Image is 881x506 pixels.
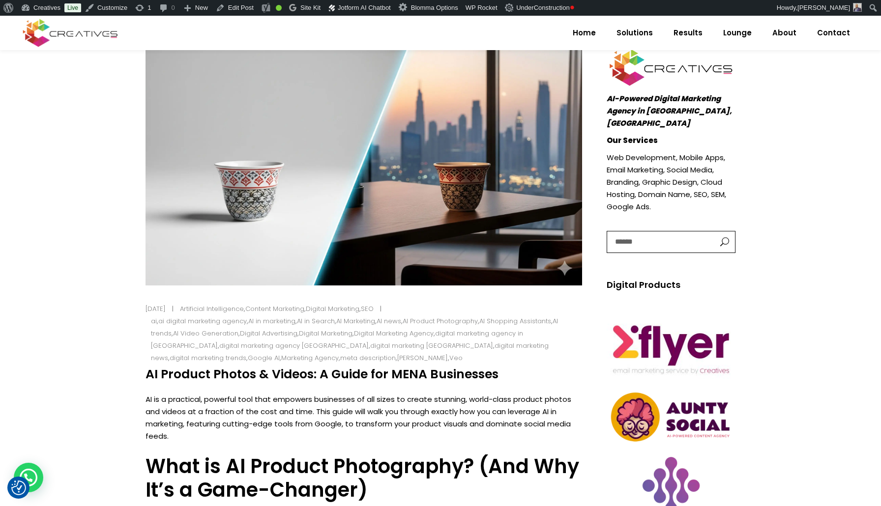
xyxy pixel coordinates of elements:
[370,341,493,350] a: digital marketing [GEOGRAPHIC_DATA]
[306,304,359,313] a: Digital Marketing
[151,329,523,350] a: digital marketing agency in [GEOGRAPHIC_DATA]
[151,341,549,363] a: digital marketing news
[573,20,596,46] span: Home
[354,329,434,338] a: Digital Marketing Agency
[151,316,558,338] a: AI trends
[606,20,663,46] a: Solutions
[723,20,752,46] span: Lounge
[14,463,43,492] div: WhatsApp contact
[180,304,244,313] a: Artificial Intelligence
[361,304,374,313] a: SEO
[663,20,713,46] a: Results
[146,304,166,313] a: [DATE]
[146,454,582,502] h3: What is AI Product Photography? (And Why It’s a Game-Changer)
[713,20,762,46] a: Lounge
[299,329,352,338] a: Digital Marketing
[397,353,448,363] a: [PERSON_NAME]
[219,341,369,350] a: digital marketing agency [GEOGRAPHIC_DATA]
[276,5,282,11] div: Good
[173,329,238,338] a: AI Video Generation
[403,316,478,326] a: AI Product Photography
[11,480,26,495] button: Consent Preferences
[807,20,860,46] a: Contact
[505,3,515,12] img: Creatives | AI Product Photos & Videos: A Guide for MENA Businesses
[674,20,703,46] span: Results
[607,278,736,292] h5: Digital Products
[146,48,582,285] img: Creatives | AI Product Photos & Videos: A Guide for MENA Businesses
[158,316,247,326] a: ai digital marketing agency
[151,316,157,326] a: ai
[175,303,381,315] div: , , ,
[146,393,582,442] p: AI is a practical, powerful tool that empowers businesses of all sizes to create stunning, world-...
[64,3,81,12] a: Live
[297,316,335,326] a: AI in Search
[281,353,339,363] a: Marketing Agency
[797,4,850,11] span: [PERSON_NAME]
[607,390,736,445] img: Creatives | AI Product Photos & Videos: A Guide for MENA Businesses
[336,316,375,326] a: AI Marketing
[607,310,736,385] img: Creatives | AI Product Photos & Videos: A Guide for MENA Businesses
[170,353,246,363] a: digital marketing trends
[710,231,735,253] button: button
[146,367,582,382] h4: AI Product Photos & Videos: A Guide for MENA Businesses
[607,135,658,145] strong: Our Services
[377,316,401,326] a: AI news
[11,480,26,495] img: Revisit consent button
[449,353,463,363] a: Veo
[248,353,280,363] a: Google AI
[617,20,653,46] span: Solutions
[300,4,321,11] span: Site Kit
[817,20,850,46] span: Contact
[21,18,120,48] img: Creatives
[853,3,862,12] img: Creatives | AI Product Photos & Videos: A Guide for MENA Businesses
[607,93,732,128] em: AI-Powered Digital Marketing Agency in [GEOGRAPHIC_DATA], [GEOGRAPHIC_DATA]
[151,315,575,364] div: , , , , , , , , , , , , , , , , , , , , , ,
[562,20,606,46] a: Home
[607,48,736,87] img: Creatives | AI Product Photos & Videos: A Guide for MENA Businesses
[248,316,295,326] a: AI in marketing
[340,353,396,363] a: meta description
[762,20,807,46] a: About
[245,304,304,313] a: Content Marketing
[240,329,297,338] a: Digital Advertising
[772,20,796,46] span: About
[479,316,551,326] a: AI Shopping Assistants
[607,151,736,213] p: Web Development, Mobile Apps, Email Marketing, Social Media, Branding, Graphic Design, Cloud Host...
